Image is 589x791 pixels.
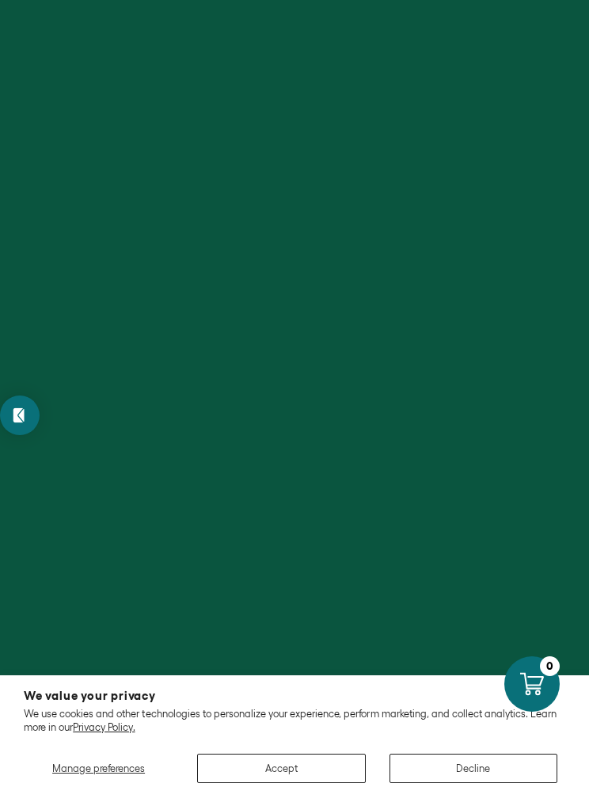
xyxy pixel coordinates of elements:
button: Manage preferences [24,754,173,783]
div: 0 [540,656,560,676]
span: Manage preferences [52,762,145,774]
button: Accept [197,754,365,783]
p: We use cookies and other technologies to personalize your experience, perform marketing, and coll... [24,708,565,734]
a: Privacy Policy. [73,721,135,733]
button: Decline [389,754,557,783]
h2: We value your privacy [24,690,565,701]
